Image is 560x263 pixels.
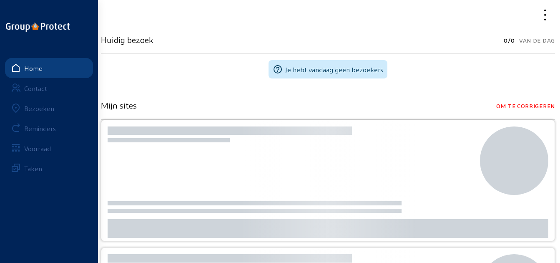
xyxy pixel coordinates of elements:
a: Bezoeken [5,98,93,118]
a: Reminders [5,118,93,138]
div: Bezoeken [24,104,54,112]
div: Voorraad [24,144,51,152]
a: Taken [5,158,93,178]
span: Om te corrigeren [496,100,555,112]
h3: Huidig bezoek [101,35,153,45]
mat-icon: help_outline [273,64,283,74]
div: Home [24,64,43,72]
span: 0/0 [504,35,515,46]
a: Contact [5,78,93,98]
span: Je hebt vandaag geen bezoekers [285,66,383,73]
span: Van de dag [519,35,555,46]
a: Voorraad [5,138,93,158]
div: Taken [24,164,42,172]
div: Contact [24,84,47,92]
div: Reminders [24,124,56,132]
a: Home [5,58,93,78]
img: logo-oneline.png [6,23,70,32]
h3: Mijn sites [101,100,137,110]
